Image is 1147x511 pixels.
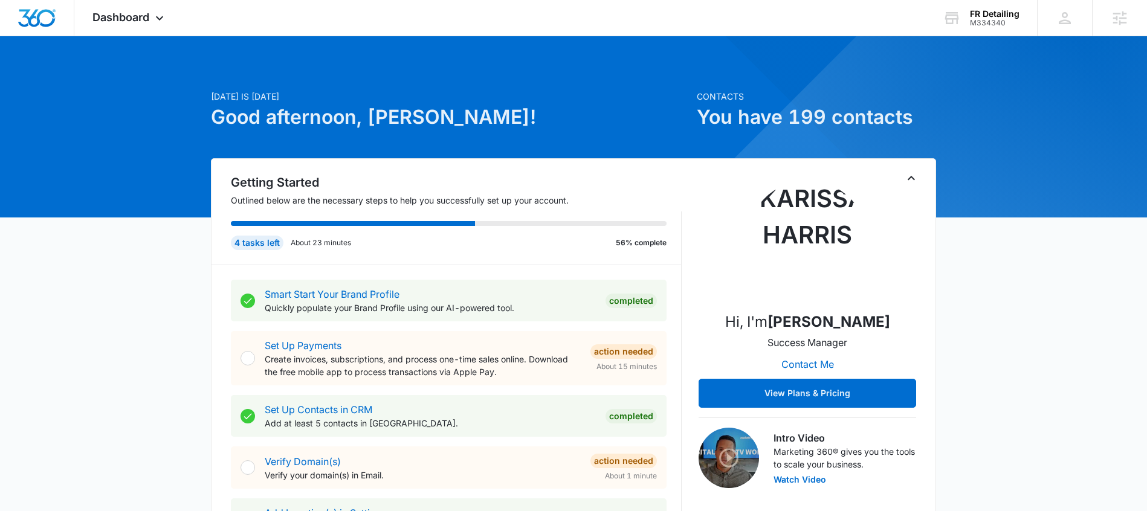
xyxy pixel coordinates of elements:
[769,350,846,379] button: Contact Me
[265,469,581,481] p: Verify your domain(s) in Email.
[616,237,667,248] p: 56% complete
[747,181,868,301] img: Karissa Harris
[697,90,936,103] p: Contacts
[699,428,759,488] img: Intro Video
[590,344,657,359] div: Action Needed
[697,103,936,132] h1: You have 199 contacts
[265,353,581,378] p: Create invoices, subscriptions, and process one-time sales online. Download the free mobile app t...
[605,471,657,481] span: About 1 minute
[231,194,682,207] p: Outlined below are the necessary steps to help you successfully set up your account.
[265,403,372,416] a: Set Up Contacts in CRM
[767,335,847,350] p: Success Manager
[92,11,149,24] span: Dashboard
[774,445,916,471] p: Marketing 360® gives you the tools to scale your business.
[767,313,890,330] strong: [PERSON_NAME]
[291,237,351,248] p: About 23 minutes
[970,19,1019,27] div: account id
[725,311,890,333] p: Hi, I'm
[606,294,657,308] div: Completed
[211,90,690,103] p: [DATE] is [DATE]
[265,455,341,468] a: Verify Domain(s)
[699,379,916,408] button: View Plans & Pricing
[231,236,283,250] div: 4 tasks left
[596,361,657,372] span: About 15 minutes
[265,339,341,352] a: Set Up Payments
[774,475,826,484] button: Watch Video
[211,103,690,132] h1: Good afternoon, [PERSON_NAME]!
[590,454,657,468] div: Action Needed
[970,9,1019,19] div: account name
[904,171,919,185] button: Toggle Collapse
[265,288,399,300] a: Smart Start Your Brand Profile
[265,417,596,429] p: Add at least 5 contacts in [GEOGRAPHIC_DATA].
[606,409,657,423] div: Completed
[231,173,682,191] h2: Getting Started
[774,431,916,445] h3: Intro Video
[265,301,596,314] p: Quickly populate your Brand Profile using our AI-powered tool.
